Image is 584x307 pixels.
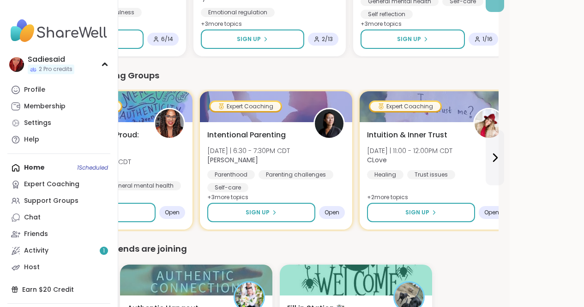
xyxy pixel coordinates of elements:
[7,176,110,193] a: Expert Coaching
[484,209,499,216] span: Open
[207,130,286,141] span: Intentional Parenting
[211,102,281,111] div: Expert Coaching
[103,247,105,255] span: 1
[407,170,455,179] div: Trust issues
[361,10,413,19] div: Self reflection
[24,180,79,189] div: Expert Coaching
[7,242,110,259] a: Activity1
[24,85,45,94] div: Profile
[9,57,24,72] img: Sadiesaid
[55,242,499,255] div: Groups your friends are joining
[24,246,48,255] div: Activity
[259,170,333,179] div: Parenting challenges
[93,8,142,17] div: Mindfulness
[7,281,110,298] div: Earn $20 Credit
[325,209,339,216] span: Open
[7,226,110,242] a: Friends
[207,183,248,192] div: Self-care
[370,102,440,111] div: Expert Coaching
[103,181,181,190] div: General mental health
[24,263,40,272] div: Host
[24,118,51,128] div: Settings
[7,259,110,276] a: Host
[41,30,144,49] button: Sign Up
[24,196,78,206] div: Support Groups
[201,30,304,49] button: Sign Up
[367,130,447,141] span: Intuition & Inner Trust
[24,230,48,239] div: Friends
[28,54,74,65] div: Sadiesaid
[405,208,429,217] span: Sign Up
[367,170,403,179] div: Healing
[482,35,493,43] span: 1 / 16
[155,109,184,138] img: natashamnurse
[475,109,503,138] img: CLove
[7,98,110,115] a: Membership
[24,213,41,222] div: Chat
[7,131,110,148] a: Help
[367,203,475,222] button: Sign Up
[361,30,465,49] button: Sign Up
[315,109,343,138] img: Natasha
[207,170,255,179] div: Parenthood
[322,35,333,43] span: 2 / 13
[367,146,452,155] span: [DATE] | 11:00 - 12:00PM CDT
[7,82,110,98] a: Profile
[367,155,387,165] b: CLove
[207,155,258,165] b: [PERSON_NAME]
[161,35,173,43] span: 6 / 14
[39,65,72,73] span: 2 Pro credits
[24,135,39,144] div: Help
[237,35,261,43] span: Sign Up
[55,69,499,82] div: Expert Coaching Groups
[207,146,290,155] span: [DATE] | 6:30 - 7:30PM CDT
[201,8,275,17] div: Emotional regulation
[7,209,110,226] a: Chat
[7,15,110,47] img: ShareWell Nav Logo
[207,203,315,222] button: Sign Up
[246,208,270,217] span: Sign Up
[165,209,180,216] span: Open
[7,115,110,131] a: Settings
[24,102,66,111] div: Membership
[7,193,110,209] a: Support Groups
[397,35,421,43] span: Sign Up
